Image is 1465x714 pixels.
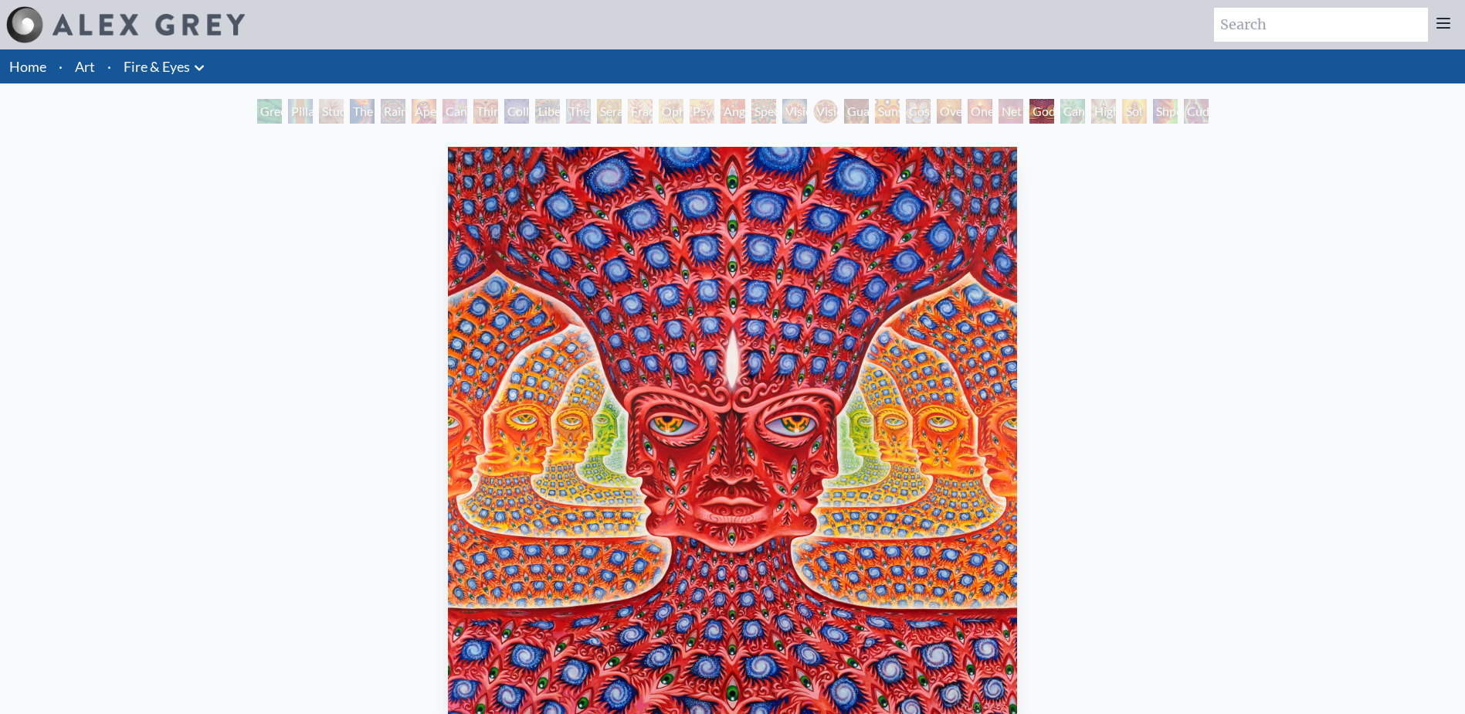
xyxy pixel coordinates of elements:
div: The Seer [566,99,591,124]
div: Study for the Great Turn [319,99,344,124]
div: Shpongled [1153,99,1178,124]
div: Cosmic Elf [906,99,931,124]
input: Search [1214,8,1428,42]
div: Cannafist [1060,99,1085,124]
div: Cuddle [1184,99,1209,124]
div: Cannabis Sutra [443,99,467,124]
div: Oversoul [937,99,961,124]
div: Guardian of Infinite Vision [844,99,869,124]
div: Sunyata [875,99,900,124]
a: Home [9,58,46,75]
div: Psychomicrograph of a Fractal Paisley Cherub Feather Tip [690,99,714,124]
div: Pillar of Awareness [288,99,313,124]
div: Aperture [412,99,436,124]
div: Net of Being [999,99,1023,124]
div: Higher Vision [1091,99,1116,124]
div: Vision Crystal Tondo [813,99,838,124]
div: Fractal Eyes [628,99,653,124]
div: Godself [1029,99,1054,124]
div: Ophanic Eyelash [659,99,683,124]
li: · [101,49,117,83]
a: Fire & Eyes [124,56,190,77]
div: Spectral Lotus [751,99,776,124]
div: Green Hand [257,99,282,124]
div: Angel Skin [721,99,745,124]
div: Vision Crystal [782,99,807,124]
a: Art [75,56,95,77]
div: Sol Invictus [1122,99,1147,124]
div: Collective Vision [504,99,529,124]
div: Liberation Through Seeing [535,99,560,124]
div: One [968,99,992,124]
div: Seraphic Transport Docking on the Third Eye [597,99,622,124]
div: Third Eye Tears of Joy [473,99,498,124]
div: Rainbow Eye Ripple [381,99,405,124]
div: The Torch [350,99,375,124]
li: · [53,49,69,83]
